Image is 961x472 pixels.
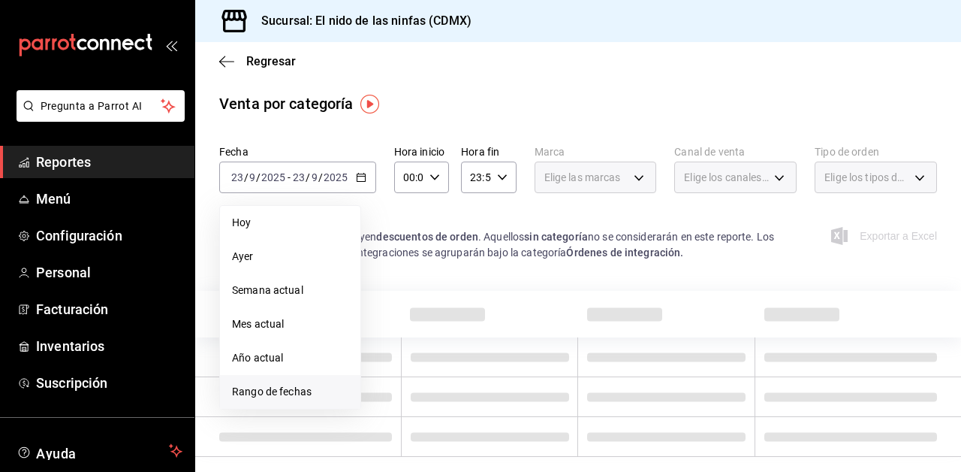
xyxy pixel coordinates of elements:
label: Hora fin [461,147,516,157]
div: Los artículos listados no incluyen . Aquellos no se considerarán en este reporte. Los artículos v... [219,229,790,261]
span: Reportes [36,152,182,172]
span: Elige las marcas [544,170,621,185]
span: Facturación [36,299,182,319]
label: Hora inicio [394,147,449,157]
span: Menú [36,189,182,209]
span: Hoy [232,215,348,231]
input: -- [292,171,306,183]
button: Pregunta a Parrot AI [17,90,185,122]
input: ---- [323,171,348,183]
span: Inventarios [36,336,182,356]
h3: Sucursal: El nido de las ninfas (CDMX) [249,12,471,30]
span: Configuración [36,225,182,246]
label: Canal de venta [674,147,797,157]
img: Tooltip marker [360,95,379,113]
label: Marca [535,147,657,157]
span: Ayuda [36,442,163,460]
span: Rango de fechas [232,384,348,400]
span: Pregunta a Parrot AI [41,98,161,114]
span: Mes actual [232,316,348,332]
span: Elige los canales de venta [684,170,769,185]
strong: descuentos de orden [376,231,478,243]
input: ---- [261,171,286,183]
strong: Órdenes de integración. [566,247,683,259]
input: -- [249,171,256,183]
p: Nota [219,211,790,229]
span: Semana actual [232,283,348,298]
span: / [318,171,323,183]
button: Regresar [219,54,296,68]
span: Suscripción [36,373,182,393]
span: / [256,171,261,183]
span: / [306,171,310,183]
a: Pregunta a Parrot AI [11,109,185,125]
button: open_drawer_menu [165,39,177,51]
div: Venta por categoría [219,92,354,115]
span: Elige los tipos de orden [824,170,909,185]
input: -- [230,171,244,183]
span: Personal [36,262,182,283]
span: Año actual [232,350,348,366]
strong: sin categoría [524,231,588,243]
span: - [288,171,291,183]
label: Tipo de orden [815,147,937,157]
label: Fecha [219,147,376,157]
span: Ayer [232,249,348,265]
span: / [244,171,249,183]
input: -- [311,171,318,183]
span: Regresar [246,54,296,68]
